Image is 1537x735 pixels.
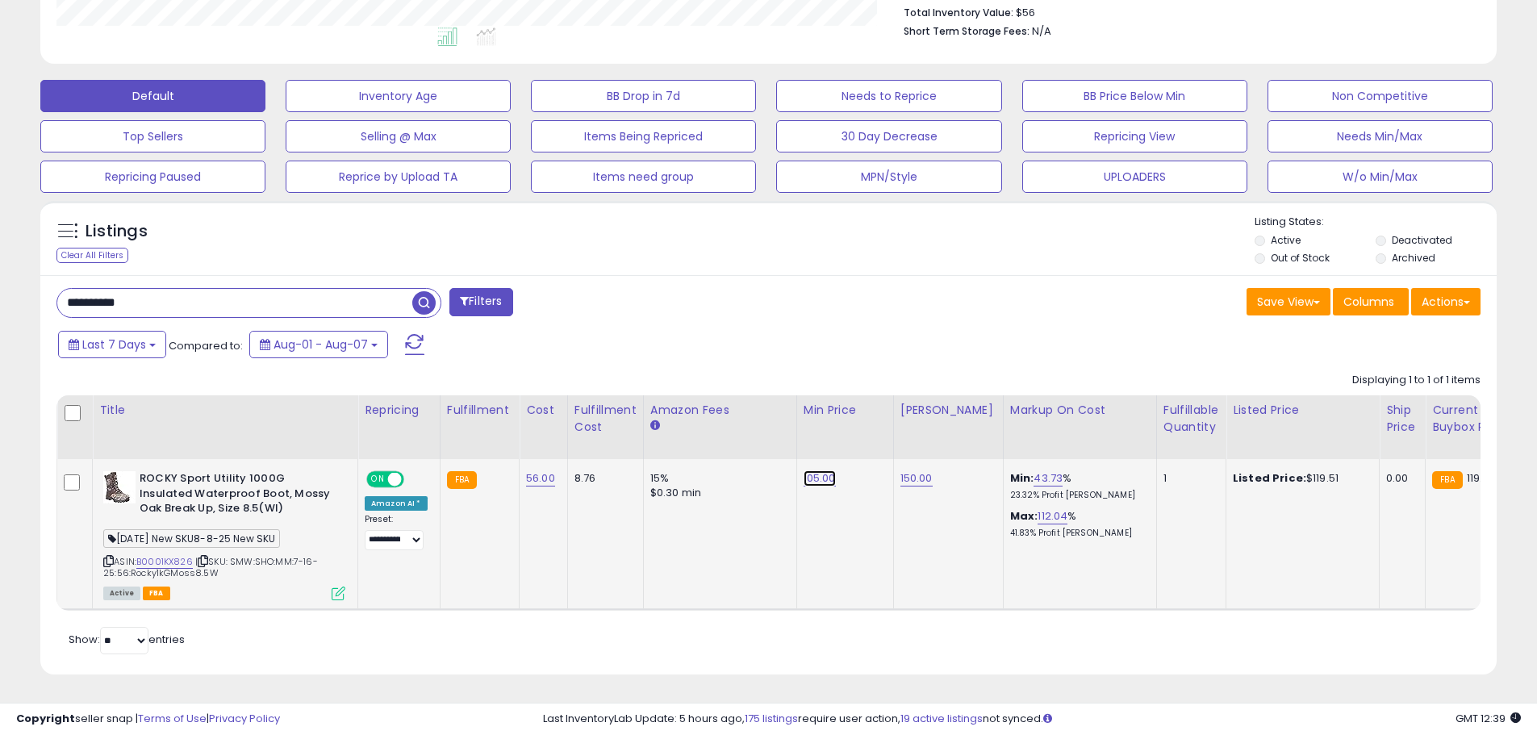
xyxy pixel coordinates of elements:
a: 56.00 [526,470,555,487]
button: Repricing Paused [40,161,265,193]
button: Needs Min/Max [1268,120,1493,152]
div: Min Price [804,402,887,419]
div: Preset: [365,514,428,550]
div: 8.76 [574,471,631,486]
span: | SKU: SMW:SHO:MM:7-16-25:56:Rocky1kGMoss8.5W [103,555,318,579]
div: Title [99,402,351,419]
span: All listings currently available for purchase on Amazon [103,587,140,600]
div: [PERSON_NAME] [900,402,996,419]
a: Terms of Use [138,711,207,726]
small: FBA [1432,471,1462,489]
button: Aug-01 - Aug-07 [249,331,388,358]
div: seller snap | | [16,712,280,727]
button: Repricing View [1022,120,1247,152]
span: Aug-01 - Aug-07 [274,336,368,353]
div: ASIN: [103,471,345,599]
img: 51toQp-m-zS._SL40_.jpg [103,471,136,503]
button: Default [40,80,265,112]
span: ON [368,473,388,487]
button: MPN/Style [776,161,1001,193]
button: W/o Min/Max [1268,161,1493,193]
div: $119.51 [1233,471,1367,486]
small: Amazon Fees. [650,419,660,433]
div: Cost [526,402,561,419]
div: Last InventoryLab Update: 5 hours ago, require user action, not synced. [543,712,1521,727]
div: 15% [650,471,784,486]
b: Listed Price: [1233,470,1306,486]
p: 23.32% Profit [PERSON_NAME] [1010,490,1144,501]
span: Columns [1343,294,1394,310]
button: Inventory Age [286,80,511,112]
span: 2025-08-15 12:39 GMT [1456,711,1521,726]
h5: Listings [86,220,148,243]
div: Clear All Filters [56,248,128,263]
label: Archived [1392,251,1435,265]
div: Amazon Fees [650,402,790,419]
div: Current Buybox Price [1432,402,1515,436]
button: Top Sellers [40,120,265,152]
a: B0001KX826 [136,555,193,569]
button: Actions [1411,288,1481,315]
div: Fulfillable Quantity [1163,402,1219,436]
a: 105.00 [804,470,836,487]
label: Active [1271,233,1301,247]
div: % [1010,471,1144,501]
b: Max: [1010,508,1038,524]
div: 0.00 [1386,471,1413,486]
label: Deactivated [1392,233,1452,247]
label: Out of Stock [1271,251,1330,265]
button: Last 7 Days [58,331,166,358]
div: Markup on Cost [1010,402,1150,419]
button: BB Drop in 7d [531,80,756,112]
div: Amazon AI * [365,496,428,511]
b: Short Term Storage Fees: [904,24,1030,38]
button: Reprice by Upload TA [286,161,511,193]
a: 112.04 [1038,508,1067,524]
div: $0.30 min [650,486,784,500]
a: 43.73 [1034,470,1063,487]
a: 175 listings [745,711,798,726]
div: Displaying 1 to 1 of 1 items [1352,373,1481,388]
button: Needs to Reprice [776,80,1001,112]
div: Repricing [365,402,433,419]
div: Listed Price [1233,402,1372,419]
a: Privacy Policy [209,711,280,726]
div: 1 [1163,471,1213,486]
button: Save View [1247,288,1330,315]
span: OFF [402,473,428,487]
p: Listing States: [1255,215,1497,230]
div: Ship Price [1386,402,1418,436]
button: Columns [1333,288,1409,315]
button: Items Being Repriced [531,120,756,152]
th: The percentage added to the cost of goods (COGS) that forms the calculator for Min & Max prices. [1003,395,1156,459]
span: Show: entries [69,632,185,647]
span: Last 7 Days [82,336,146,353]
span: [DATE] New SKU8-8-25 New SKU [103,529,280,548]
div: % [1010,509,1144,539]
div: Fulfillment Cost [574,402,637,436]
div: Fulfillment [447,402,512,419]
span: FBA [143,587,170,600]
a: 150.00 [900,470,933,487]
span: 119.51 [1467,470,1493,486]
span: Compared to: [169,338,243,353]
b: ROCKY Sport Utility 1000G Insulated Waterproof Boot, Mossy Oak Break Up, Size 8.5(WI) [140,471,336,520]
button: Filters [449,288,512,316]
button: BB Price Below Min [1022,80,1247,112]
span: N/A [1032,23,1051,39]
button: 30 Day Decrease [776,120,1001,152]
li: $56 [904,2,1468,21]
button: Selling @ Max [286,120,511,152]
button: UPLOADERS [1022,161,1247,193]
button: Items need group [531,161,756,193]
strong: Copyright [16,711,75,726]
a: 19 active listings [900,711,983,726]
b: Total Inventory Value: [904,6,1013,19]
b: Min: [1010,470,1034,486]
p: 41.83% Profit [PERSON_NAME] [1010,528,1144,539]
small: FBA [447,471,477,489]
button: Non Competitive [1268,80,1493,112]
